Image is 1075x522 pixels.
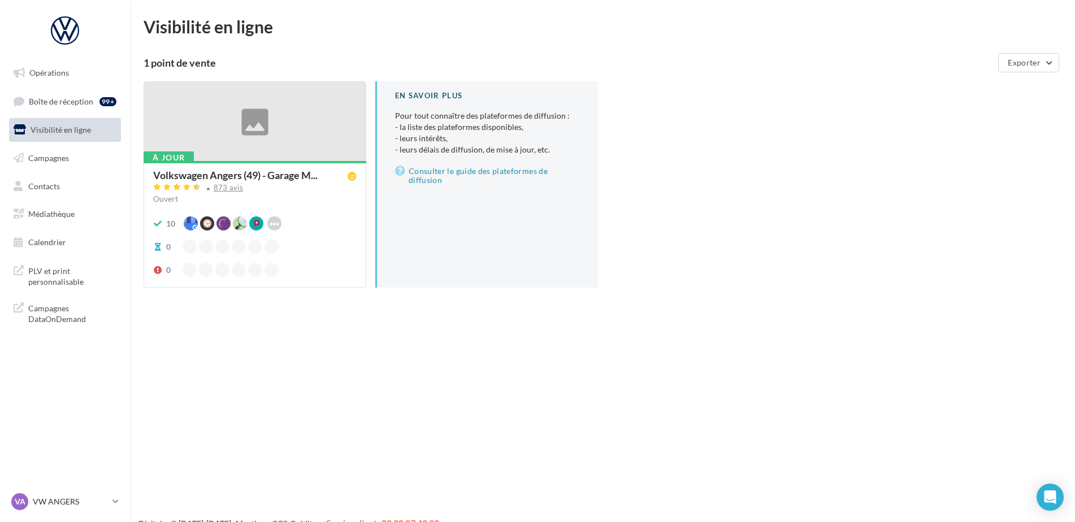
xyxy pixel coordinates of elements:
div: 1 point de vente [144,58,994,68]
a: Opérations [7,61,123,85]
div: 0 [166,264,171,276]
span: Médiathèque [28,209,75,219]
button: Exporter [998,53,1059,72]
a: PLV et print personnalisable [7,259,123,292]
span: Contacts [28,181,60,190]
div: En savoir plus [395,90,580,101]
li: - leurs intérêts, [395,133,580,144]
a: Boîte de réception99+ [7,89,123,114]
a: Visibilité en ligne [7,118,123,142]
span: PLV et print personnalisable [28,263,116,288]
span: Campagnes [28,153,69,163]
div: 0 [166,241,171,253]
span: Opérations [29,68,69,77]
span: Calendrier [28,237,66,247]
span: VA [15,496,25,507]
div: 99+ [99,97,116,106]
div: 10 [166,218,175,229]
div: 873 avis [214,184,244,192]
p: VW ANGERS [33,496,108,507]
span: Campagnes DataOnDemand [28,301,116,325]
span: Visibilité en ligne [31,125,91,134]
p: Pour tout connaître des plateformes de diffusion : [395,110,580,155]
span: Volkswagen Angers (49) - Garage M... [153,170,318,180]
a: 873 avis [153,182,357,195]
div: Visibilité en ligne [144,18,1061,35]
a: VA VW ANGERS [9,491,121,512]
div: Open Intercom Messenger [1037,484,1064,511]
a: Campagnes DataOnDemand [7,296,123,329]
a: Médiathèque [7,202,123,226]
div: À jour [144,151,194,164]
span: Boîte de réception [29,96,93,106]
a: Calendrier [7,230,123,254]
span: Ouvert [153,194,178,203]
a: Campagnes [7,146,123,170]
li: - la liste des plateformes disponibles, [395,121,580,133]
li: - leurs délais de diffusion, de mise à jour, etc. [395,144,580,155]
a: Contacts [7,175,123,198]
a: Consulter le guide des plateformes de diffusion [395,164,580,187]
span: Exporter [1008,58,1041,67]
